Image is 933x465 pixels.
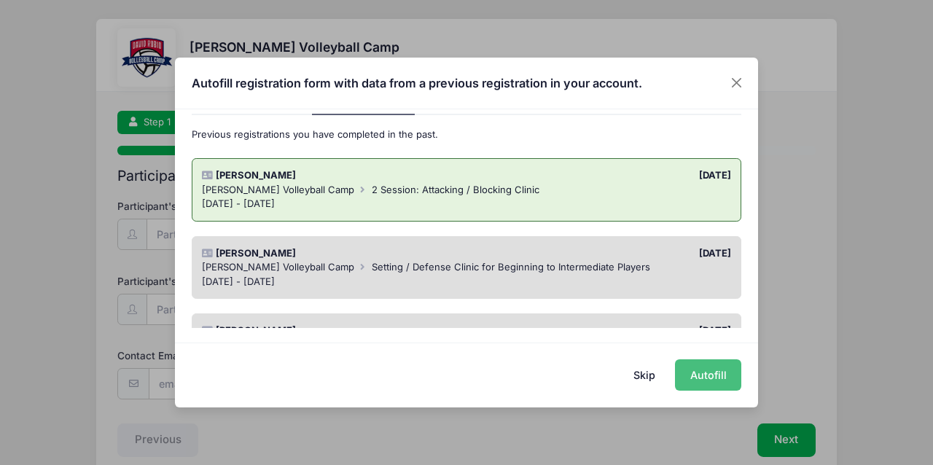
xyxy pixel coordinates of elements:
button: Skip [619,359,671,391]
span: [PERSON_NAME] Volleyball Camp [202,261,354,273]
div: [PERSON_NAME] [195,324,466,338]
div: [DATE] - [DATE] [202,197,732,211]
p: Previous registrations you have completed in the past. [192,128,742,142]
div: [DATE] [466,246,738,261]
div: [PERSON_NAME] [195,168,466,183]
span: [PERSON_NAME] Volleyball Camp [202,184,354,195]
button: Close [724,70,750,96]
span: 2 Session: Attacking / Blocking Clinic [372,184,539,195]
span: Setting / Defense Clinic for Beginning to Intermediate Players [372,261,650,273]
button: Autofill [675,359,741,391]
div: [PERSON_NAME] [195,246,466,261]
h4: Autofill registration form with data from a previous registration in your account. [192,74,642,92]
div: [DATE] [466,324,738,338]
div: [DATE] - [DATE] [202,275,732,289]
div: [DATE] [466,168,738,183]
